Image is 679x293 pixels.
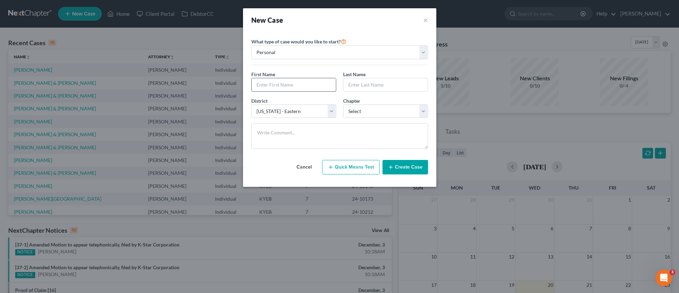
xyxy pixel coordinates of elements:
[423,15,428,25] button: ×
[343,98,360,104] span: Chapter
[343,71,366,77] span: Last Name
[251,16,283,24] strong: New Case
[343,78,428,91] input: Enter Last Name
[251,71,275,77] span: First Name
[382,160,428,174] button: Create Case
[322,160,380,174] button: Quick Means Test
[656,270,672,286] iframe: Intercom live chat
[251,98,268,104] span: District
[252,78,336,91] input: Enter First Name
[289,160,319,174] button: Cancel
[670,270,675,275] span: 3
[251,37,346,46] label: What type of case would you like to start?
